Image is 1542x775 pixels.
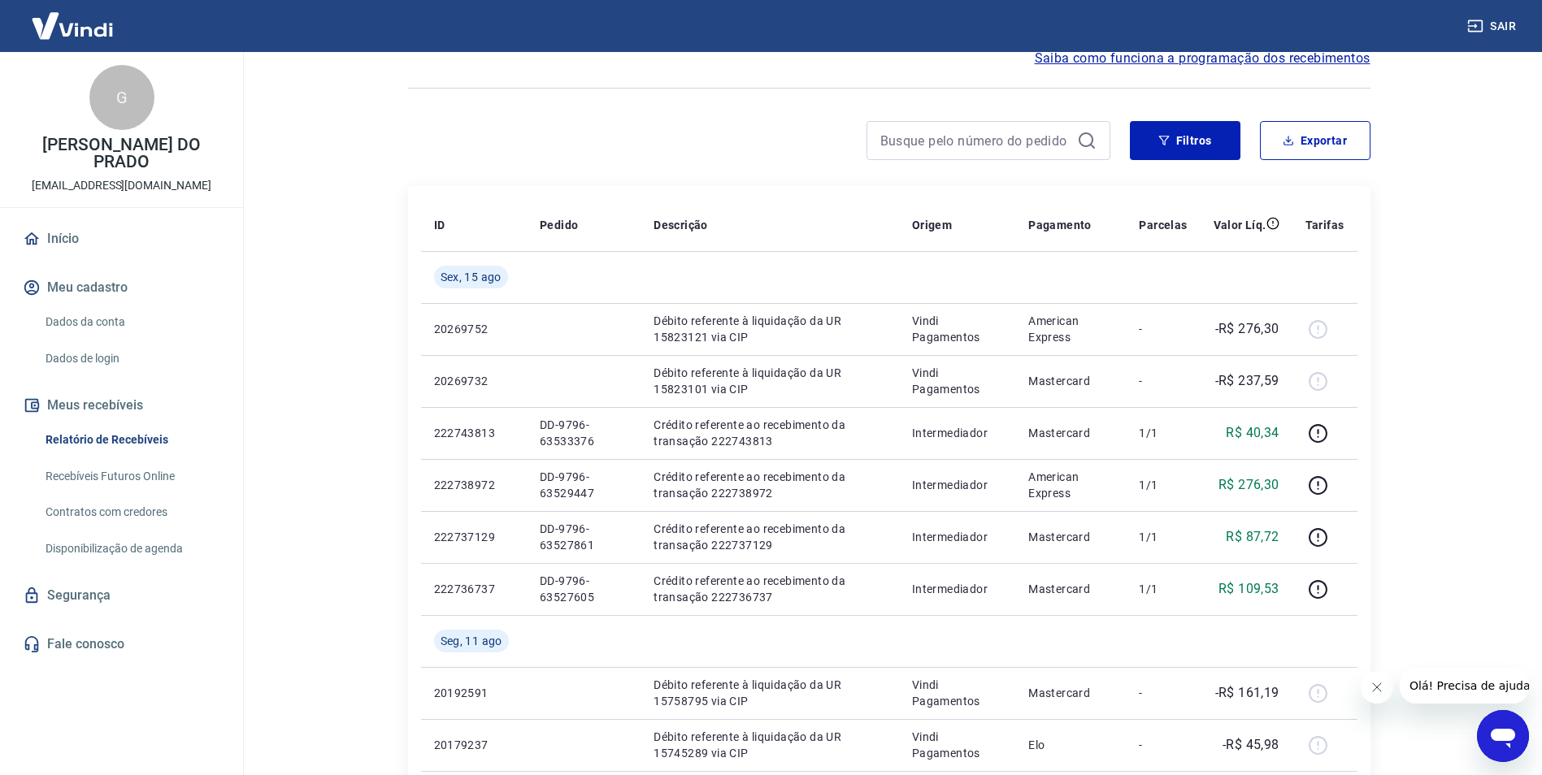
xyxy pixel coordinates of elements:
p: -R$ 276,30 [1215,319,1279,339]
a: Início [20,221,224,257]
span: Sex, 15 ago [441,269,502,285]
p: R$ 109,53 [1218,579,1279,599]
p: 222743813 [434,425,514,441]
a: Relatório de Recebíveis [39,423,224,457]
p: Crédito referente ao recebimento da transação 222743813 [654,417,886,449]
button: Filtros [1130,121,1240,160]
p: Débito referente à liquidação da UR 15823121 via CIP [654,313,886,345]
p: - [1139,373,1187,389]
p: 1/1 [1139,529,1187,545]
p: R$ 87,72 [1226,527,1279,547]
p: - [1139,321,1187,337]
p: Tarifas [1305,217,1344,233]
span: Seg, 11 ago [441,633,502,649]
p: Débito referente à liquidação da UR 15745289 via CIP [654,729,886,761]
span: Olá! Precisa de ajuda? [10,11,137,24]
p: -R$ 237,59 [1215,371,1279,391]
button: Exportar [1260,121,1370,160]
p: 222736737 [434,581,514,597]
p: -R$ 161,19 [1215,683,1279,703]
p: Vindi Pagamentos [912,729,1002,761]
a: Segurança [20,578,224,613]
p: Débito referente à liquidação da UR 15823101 via CIP [654,365,886,397]
p: 20192591 [434,685,514,701]
p: Pedido [540,217,578,233]
button: Sair [1464,11,1522,41]
p: Débito referente à liquidação da UR 15758795 via CIP [654,677,886,709]
a: Contratos com credores [39,496,224,529]
p: ID [434,217,445,233]
p: [PERSON_NAME] DO PRADO [13,136,230,171]
input: Busque pelo número do pedido [880,128,1071,153]
div: G [89,65,154,130]
p: Vindi Pagamentos [912,365,1002,397]
a: Dados da conta [39,305,224,339]
p: DD-9796-63527861 [540,521,628,553]
p: Crédito referente ao recebimento da transação 222738972 [654,469,886,501]
p: R$ 276,30 [1218,475,1279,495]
p: DD-9796-63533376 [540,417,628,449]
p: Crédito referente ao recebimento da transação 222737129 [654,521,886,553]
p: - [1139,737,1187,753]
p: Intermediador [912,581,1002,597]
a: Recebíveis Futuros Online [39,460,224,493]
button: Meus recebíveis [20,387,224,423]
p: Mastercard [1028,373,1113,389]
p: 222737129 [434,529,514,545]
p: 1/1 [1139,581,1187,597]
p: Crédito referente ao recebimento da transação 222736737 [654,573,886,605]
p: Vindi Pagamentos [912,677,1002,709]
p: American Express [1028,313,1113,345]
p: Mastercard [1028,425,1113,441]
p: -R$ 45,98 [1223,735,1279,755]
p: - [1139,685,1187,701]
iframe: Fechar mensagem [1361,671,1393,704]
p: Mastercard [1028,581,1113,597]
p: American Express [1028,469,1113,501]
a: Dados de login [39,342,224,375]
iframe: Botão para abrir a janela de mensagens [1477,710,1529,762]
p: 20179237 [434,737,514,753]
p: Intermediador [912,529,1002,545]
p: Parcelas [1139,217,1187,233]
p: Vindi Pagamentos [912,313,1002,345]
p: 20269752 [434,321,514,337]
p: Elo [1028,737,1113,753]
iframe: Mensagem da empresa [1400,668,1529,704]
p: Origem [912,217,952,233]
p: Mastercard [1028,685,1113,701]
a: Saiba como funciona a programação dos recebimentos [1035,49,1370,68]
a: Fale conosco [20,626,224,662]
p: DD-9796-63527605 [540,573,628,605]
p: Intermediador [912,477,1002,493]
p: DD-9796-63529447 [540,469,628,501]
p: Valor Líq. [1214,217,1266,233]
p: R$ 40,34 [1226,423,1279,443]
p: Pagamento [1028,217,1092,233]
p: 20269732 [434,373,514,389]
p: [EMAIL_ADDRESS][DOMAIN_NAME] [32,177,211,194]
button: Meu cadastro [20,270,224,305]
a: Disponibilização de agenda [39,532,224,565]
p: Descrição [654,217,708,233]
p: 1/1 [1139,425,1187,441]
p: Intermediador [912,425,1002,441]
p: 1/1 [1139,477,1187,493]
p: Mastercard [1028,529,1113,545]
p: 222738972 [434,477,514,493]
img: Vindi [20,1,125,50]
